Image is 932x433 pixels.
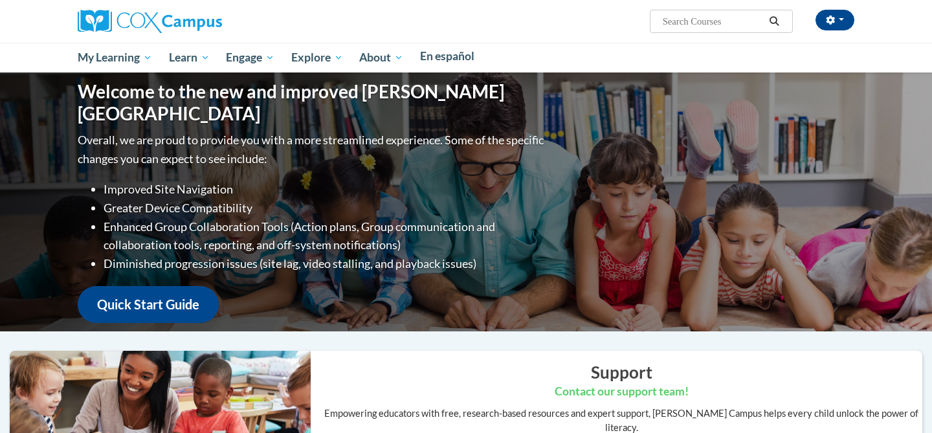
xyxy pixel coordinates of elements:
div: Main menu [58,43,874,72]
span: About [359,50,403,65]
li: Improved Site Navigation [104,180,547,199]
button: Account Settings [815,10,854,30]
h1: Welcome to the new and improved [PERSON_NAME][GEOGRAPHIC_DATA] [78,81,547,124]
span: Learn [169,50,210,65]
li: Enhanced Group Collaboration Tools (Action plans, Group communication and collaboration tools, re... [104,217,547,255]
a: Engage [217,43,283,72]
a: About [351,43,412,72]
span: En español [420,49,474,63]
img: Cox Campus [78,10,222,33]
h2: Support [320,361,922,384]
li: Greater Device Compatibility [104,199,547,217]
span: Explore [291,50,343,65]
i:  [769,17,781,27]
a: Cox Campus [78,15,222,26]
a: Explore [283,43,351,72]
button: Search [765,14,784,29]
li: Diminished progression issues (site lag, video stalling, and playback issues) [104,254,547,273]
a: En español [412,43,483,70]
input: Search Courses [661,14,765,29]
a: Learn [161,43,218,72]
p: Overall, we are proud to provide you with a more streamlined experience. Some of the specific cha... [78,131,547,168]
h3: Contact our support team! [320,384,922,400]
a: Quick Start Guide [78,286,219,323]
span: My Learning [78,50,152,65]
a: My Learning [69,43,161,72]
span: Engage [226,50,274,65]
